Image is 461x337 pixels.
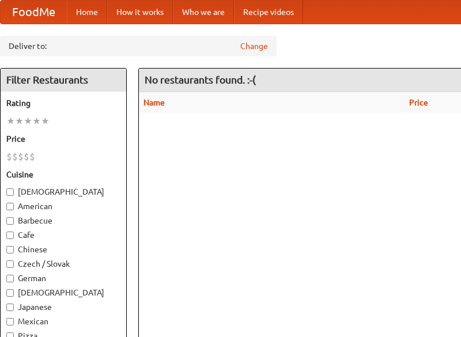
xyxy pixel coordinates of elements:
[24,115,32,127] li: ★
[1,1,67,24] a: FoodMe
[6,215,120,226] label: Barbecue
[6,260,14,268] input: Czech / Slovak
[6,287,120,298] label: [DEMOGRAPHIC_DATA]
[6,217,14,225] input: Barbecue
[173,1,234,24] a: Who we are
[15,115,24,127] li: ★
[409,98,428,107] a: Price
[24,150,29,163] li: $
[6,203,14,210] input: American
[240,40,268,52] a: Change
[41,115,50,127] li: ★
[234,1,303,24] a: Recipe videos
[107,1,173,24] a: How it works
[6,246,14,253] input: Chinese
[6,318,14,325] input: Mexican
[6,301,120,313] label: Japanese
[145,74,256,85] ng-pluralize: No restaurants found. :-(
[18,150,24,163] li: $
[12,150,18,163] li: $
[6,200,120,212] label: American
[6,97,120,109] h5: Rating
[6,272,120,284] label: German
[6,232,14,239] input: Cafe
[6,229,120,241] label: Cafe
[6,244,120,255] label: Chinese
[6,150,12,163] li: $
[6,115,15,127] li: ★
[6,188,14,196] input: [DEMOGRAPHIC_DATA]
[6,304,14,311] input: Japanese
[6,275,14,282] input: German
[67,1,107,24] a: Home
[1,69,126,92] h4: Filter Restaurants
[32,115,41,127] li: ★
[29,150,35,163] li: $
[6,186,120,198] label: [DEMOGRAPHIC_DATA]
[6,316,120,327] label: Mexican
[6,169,120,180] h5: Cuisine
[6,133,120,145] h5: Price
[6,258,120,270] label: Czech / Slovak
[143,98,165,107] a: Name
[6,289,14,297] input: [DEMOGRAPHIC_DATA]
